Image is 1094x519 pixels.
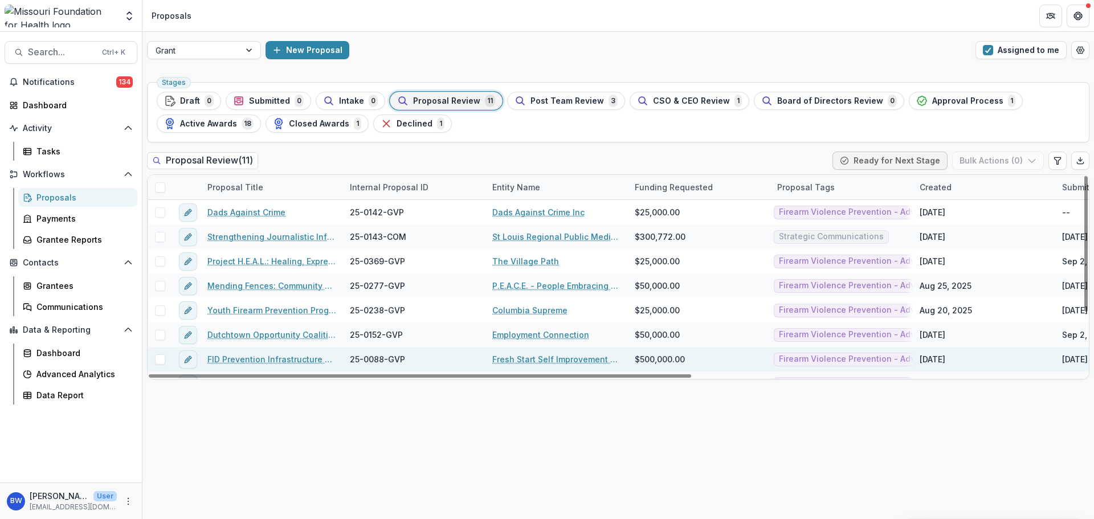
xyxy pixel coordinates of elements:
[23,77,116,87] span: Notifications
[1071,152,1089,170] button: Export table data
[628,175,770,199] div: Funding Requested
[23,124,119,133] span: Activity
[920,353,945,365] div: [DATE]
[18,142,137,161] a: Tasks
[777,96,883,106] span: Board of Directors Review
[93,491,117,501] p: User
[339,96,364,106] span: Intake
[201,175,343,199] div: Proposal Title
[201,181,270,193] div: Proposal Title
[152,10,191,22] div: Proposals
[397,119,432,129] span: Declined
[485,175,628,199] div: Entity Name
[1062,280,1088,292] div: [DATE]
[343,175,485,199] div: Internal Proposal ID
[179,301,197,320] button: edit
[30,490,89,502] p: [PERSON_NAME][US_STATE]
[373,115,452,133] button: Declined1
[5,5,117,27] img: Missouri Foundation for Health logo
[157,92,221,110] button: Draft0
[354,117,361,130] span: 1
[734,95,742,107] span: 1
[207,304,336,316] a: Youth Firearm Prevention Program
[635,329,680,341] span: $50,000.00
[1067,5,1089,27] button: Get Help
[18,365,137,383] a: Advanced Analytics
[492,304,568,316] a: Columbia Supreme
[36,280,128,292] div: Grantees
[36,145,128,157] div: Tasks
[36,368,128,380] div: Advanced Analytics
[18,386,137,404] a: Data Report
[754,92,904,110] button: Board of Directors Review0
[180,96,200,106] span: Draft
[635,206,680,218] span: $25,000.00
[913,175,1055,199] div: Created
[492,353,621,365] a: Fresh Start Self Improvement Center Inc.
[36,347,128,359] div: Dashboard
[5,96,137,115] a: Dashboard
[485,181,547,193] div: Entity Name
[350,280,405,292] span: 25-0277-GVP
[207,329,336,341] a: Dutchtown Opportunity Coalition for Youth
[121,495,135,508] button: More
[1048,152,1067,170] button: Edit table settings
[770,175,913,199] div: Proposal Tags
[207,206,285,218] a: Dads Against Crime
[179,277,197,295] button: edit
[23,99,128,111] div: Dashboard
[5,165,137,183] button: Open Workflows
[36,301,128,313] div: Communications
[888,95,897,107] span: 0
[920,329,945,341] div: [DATE]
[179,252,197,271] button: edit
[485,95,495,107] span: 11
[350,255,405,267] span: 25-0369-GVP
[1062,231,1088,243] div: [DATE]
[932,96,1003,106] span: Approval Process
[207,353,336,365] a: FID Prevention Infrastructure and Support Grants
[530,96,604,106] span: Post Team Review
[952,152,1044,170] button: Bulk Actions (0)
[147,7,196,24] nav: breadcrumb
[121,5,137,27] button: Open entity switcher
[630,92,749,110] button: CSO & CEO Review1
[369,95,378,107] span: 0
[832,152,948,170] button: Ready for Next Stage
[23,170,119,179] span: Workflows
[437,117,444,130] span: 1
[116,76,133,88] span: 134
[975,41,1067,59] button: Assigned to me
[350,329,403,341] span: 25-0152-GVP
[350,206,404,218] span: 25-0142-GVP
[5,321,137,339] button: Open Data & Reporting
[920,304,972,316] div: Aug 20, 2025
[492,231,621,243] a: St Louis Regional Public Media Inc
[10,497,22,505] div: Brian Washington
[609,95,618,107] span: 3
[913,181,958,193] div: Created
[295,95,304,107] span: 0
[36,212,128,224] div: Payments
[635,280,680,292] span: $50,000.00
[36,191,128,203] div: Proposals
[289,119,349,129] span: Closed Awards
[266,41,349,59] button: New Proposal
[492,329,589,341] a: Employment Connection
[207,231,336,243] a: Strengthening Journalistic Infrastructure
[179,326,197,344] button: edit
[207,280,336,292] a: Mending Fences: Community Violence Intervention for Youth
[492,206,585,218] a: Dads Against Crime Inc
[242,117,254,130] span: 18
[18,188,137,207] a: Proposals
[30,502,117,512] p: [EMAIL_ADDRESS][DOMAIN_NAME]
[920,231,945,243] div: [DATE]
[147,152,258,169] h2: Proposal Review ( 11 )
[266,115,369,133] button: Closed Awards1
[162,79,186,87] span: Stages
[635,231,685,243] span: $300,772.00
[413,96,480,106] span: Proposal Review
